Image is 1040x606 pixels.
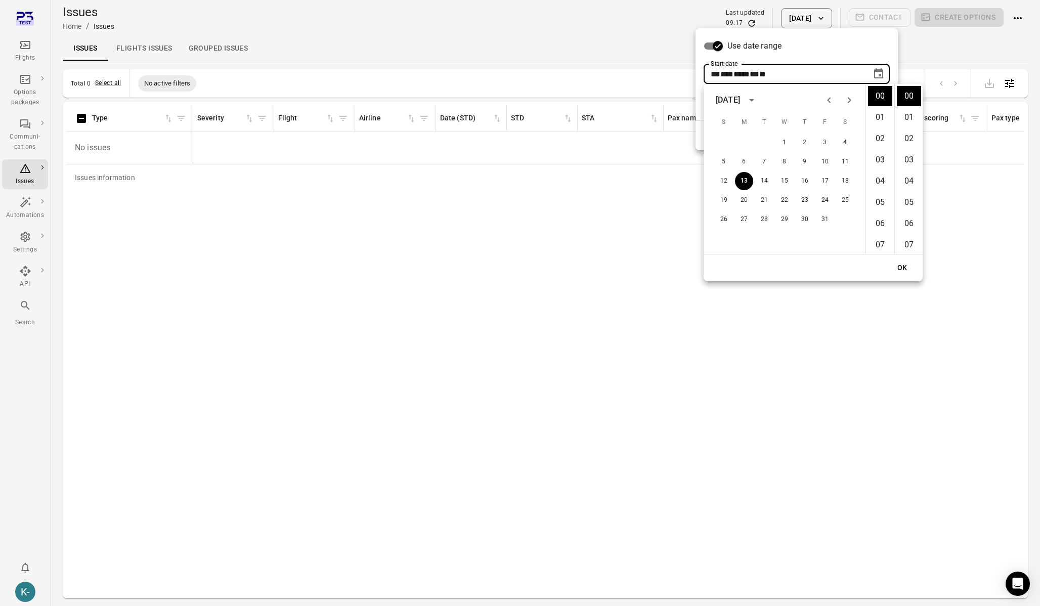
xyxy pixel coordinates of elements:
li: 3 hours [868,150,892,170]
button: 8 [775,153,794,171]
button: 3 [816,134,834,152]
span: Year [733,70,750,78]
li: 0 hours [868,86,892,106]
button: 11 [836,153,854,171]
button: 15 [775,172,794,190]
button: 18 [836,172,854,190]
button: 5 [715,153,733,171]
li: 6 hours [868,213,892,234]
li: 5 minutes [897,192,921,212]
button: 27 [735,210,753,229]
span: Tuesday [755,112,773,133]
span: Saturday [836,112,854,133]
li: 0 minutes [897,86,921,106]
button: 28 [755,210,773,229]
li: 1 hours [868,107,892,127]
button: OK [886,258,919,277]
button: 13 [735,172,753,190]
li: 2 minutes [897,128,921,149]
span: Monday [735,112,753,133]
button: 29 [775,210,794,229]
span: Sunday [715,112,733,133]
button: 19 [715,191,733,209]
button: 30 [796,210,814,229]
li: 4 minutes [897,171,921,191]
button: 25 [836,191,854,209]
button: Previous month [819,90,839,110]
button: 17 [816,172,834,190]
button: 1 [775,134,794,152]
span: Use date range [727,40,782,52]
button: 2 [796,134,814,152]
button: 14 [755,172,773,190]
label: Start date [711,59,738,68]
ul: Select minutes [894,84,923,254]
button: Choose date, selected date is Oct 13, 2025 [869,64,889,84]
li: 2 hours [868,128,892,149]
span: Wednesday [775,112,794,133]
li: 1 minutes [897,107,921,127]
button: 10 [816,153,834,171]
span: Hours [750,70,759,78]
span: Day [711,70,720,78]
span: Minutes [759,70,766,78]
div: [DATE] [716,94,740,106]
li: 5 hours [868,192,892,212]
button: Next month [839,90,859,110]
button: 22 [775,191,794,209]
span: Month [720,70,733,78]
div: Open Intercom Messenger [1006,572,1030,596]
button: 31 [816,210,834,229]
li: 6 minutes [897,213,921,234]
span: Thursday [796,112,814,133]
button: calendar view is open, switch to year view [743,92,760,109]
button: 16 [796,172,814,190]
li: 7 minutes [897,235,921,255]
button: 21 [755,191,773,209]
span: Friday [816,112,834,133]
li: 3 minutes [897,150,921,170]
button: 20 [735,191,753,209]
button: 24 [816,191,834,209]
button: 23 [796,191,814,209]
button: 9 [796,153,814,171]
button: 6 [735,153,753,171]
ul: Select hours [866,84,894,254]
li: 4 hours [868,171,892,191]
button: 7 [755,153,773,171]
button: 26 [715,210,733,229]
li: 7 hours [868,235,892,255]
button: 12 [715,172,733,190]
button: 4 [836,134,854,152]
